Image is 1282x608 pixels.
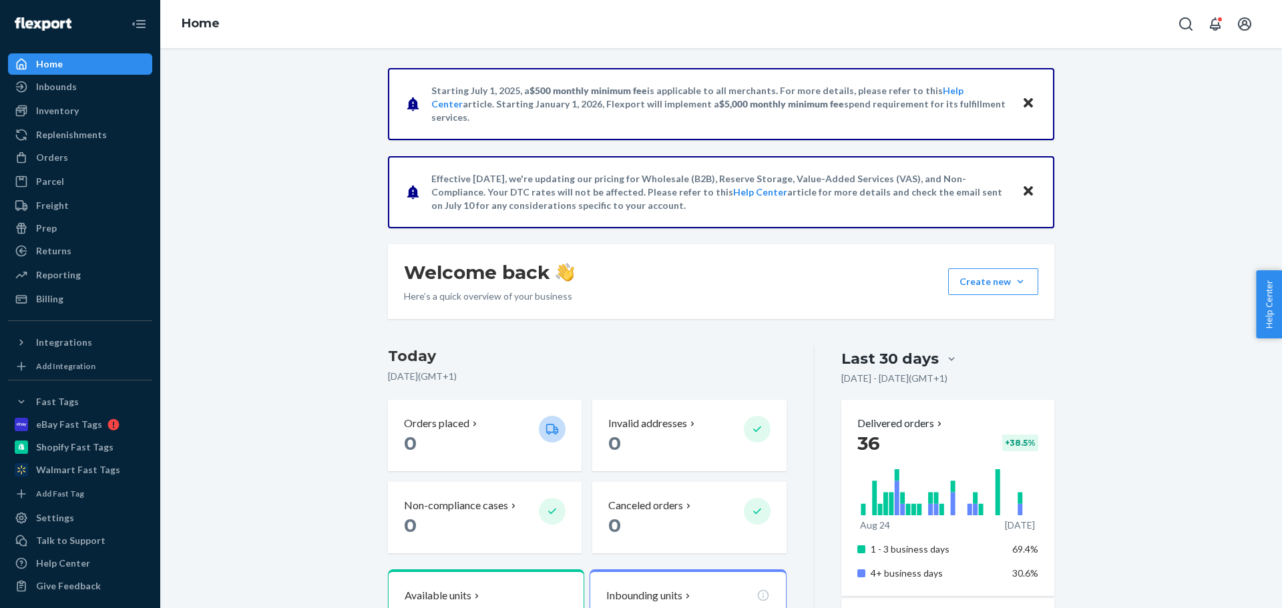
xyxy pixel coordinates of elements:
[404,260,574,284] h1: Welcome back
[8,218,152,239] a: Prep
[8,171,152,192] a: Parcel
[608,498,683,513] p: Canceled orders
[36,534,105,547] div: Talk to Support
[8,195,152,216] a: Freight
[608,416,687,431] p: Invalid addresses
[126,11,152,37] button: Close Navigation
[608,514,621,537] span: 0
[1002,434,1038,451] div: + 38.5 %
[8,147,152,168] a: Orders
[36,336,92,349] div: Integrations
[431,172,1009,212] p: Effective [DATE], we're updating our pricing for Wholesale (B2B), Reserve Storage, Value-Added Se...
[8,332,152,353] button: Integrations
[733,186,787,198] a: Help Center
[1012,567,1038,579] span: 30.6%
[1012,543,1038,555] span: 69.4%
[529,85,647,96] span: $500 monthly minimum fee
[8,391,152,412] button: Fast Tags
[1172,11,1199,37] button: Open Search Box
[719,98,844,109] span: $5,000 monthly minimum fee
[8,53,152,75] a: Home
[8,240,152,262] a: Returns
[871,543,1002,556] p: 1 - 3 business days
[841,348,939,369] div: Last 30 days
[36,175,64,188] div: Parcel
[36,80,77,93] div: Inbounds
[606,588,682,603] p: Inbounding units
[431,84,1009,124] p: Starting July 1, 2025, a is applicable to all merchants. For more details, please refer to this a...
[36,222,57,235] div: Prep
[36,151,68,164] div: Orders
[8,124,152,145] a: Replenishments
[8,575,152,597] button: Give Feedback
[8,288,152,310] a: Billing
[857,432,880,454] span: 36
[8,100,152,121] a: Inventory
[592,400,786,471] button: Invalid addresses 0
[36,360,95,372] div: Add Integration
[8,507,152,529] a: Settings
[36,128,107,141] div: Replenishments
[182,16,220,31] a: Home
[1005,519,1035,532] p: [DATE]
[36,488,84,499] div: Add Fast Tag
[388,346,787,367] h3: Today
[36,199,69,212] div: Freight
[36,244,71,258] div: Returns
[1020,94,1037,113] button: Close
[592,482,786,553] button: Canceled orders 0
[404,416,469,431] p: Orders placed
[36,418,102,431] div: eBay Fast Tags
[36,292,63,306] div: Billing
[36,579,101,593] div: Give Feedback
[405,588,471,603] p: Available units
[36,57,63,71] div: Home
[388,370,787,383] p: [DATE] ( GMT+1 )
[556,263,574,282] img: hand-wave emoji
[608,432,621,454] span: 0
[1256,270,1282,338] button: Help Center
[871,567,1002,580] p: 4+ business days
[8,459,152,481] a: Walmart Fast Tags
[404,432,417,454] span: 0
[948,268,1038,295] button: Create new
[36,104,79,117] div: Inventory
[1020,182,1037,202] button: Close
[36,440,114,454] div: Shopify Fast Tags
[36,511,74,525] div: Settings
[8,436,152,458] a: Shopify Fast Tags
[860,519,890,532] p: Aug 24
[1231,11,1258,37] button: Open account menu
[36,463,120,477] div: Walmart Fast Tags
[8,76,152,97] a: Inbounds
[8,358,152,374] a: Add Integration
[8,264,152,286] a: Reporting
[36,268,81,282] div: Reporting
[8,530,152,551] a: Talk to Support
[8,553,152,574] a: Help Center
[388,400,582,471] button: Orders placed 0
[404,290,574,303] p: Here’s a quick overview of your business
[841,372,947,385] p: [DATE] - [DATE] ( GMT+1 )
[171,5,230,43] ol: breadcrumbs
[1202,11,1229,37] button: Open notifications
[388,482,582,553] button: Non-compliance cases 0
[36,395,79,408] div: Fast Tags
[8,486,152,502] a: Add Fast Tag
[404,514,417,537] span: 0
[8,414,152,435] a: eBay Fast Tags
[404,498,508,513] p: Non-compliance cases
[857,416,945,431] button: Delivered orders
[36,557,90,570] div: Help Center
[15,17,71,31] img: Flexport logo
